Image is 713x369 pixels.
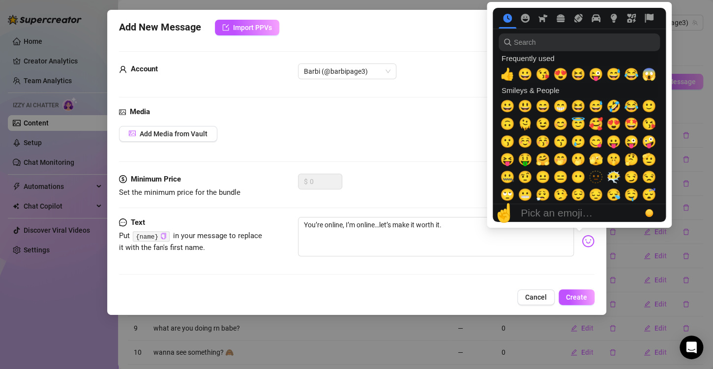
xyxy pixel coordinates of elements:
span: user [119,63,127,75]
textarea: You’re online, I’m online…let’s make it worth it. [298,217,574,256]
div: Open Intercom Messenger [680,336,703,359]
span: Add Media from Vault [140,130,208,138]
span: Set the minimum price for the bundle [119,188,240,197]
button: Create [559,289,594,305]
strong: Minimum Price [131,175,181,184]
strong: Account [131,64,158,73]
span: copy [160,233,167,239]
span: Put in your message to replace it with the fan's first name. [119,231,263,252]
span: dollar [119,174,127,185]
span: Import PPVs [233,24,272,31]
span: picture [119,106,126,118]
span: import [222,24,229,31]
span: picture [129,130,136,137]
span: Add New Message [119,20,201,35]
button: Cancel [517,289,555,305]
span: Barbi (@barbipage3) [304,64,390,79]
span: Cancel [525,293,547,301]
span: Create [566,293,587,301]
strong: Text [131,218,145,227]
span: message [119,217,127,229]
strong: Media [130,107,150,116]
button: Add Media from Vault [119,126,217,142]
code: {name} [133,231,170,242]
button: Click to Copy [160,232,167,240]
img: svg%3e [582,235,594,247]
button: Import PPVs [215,20,279,35]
